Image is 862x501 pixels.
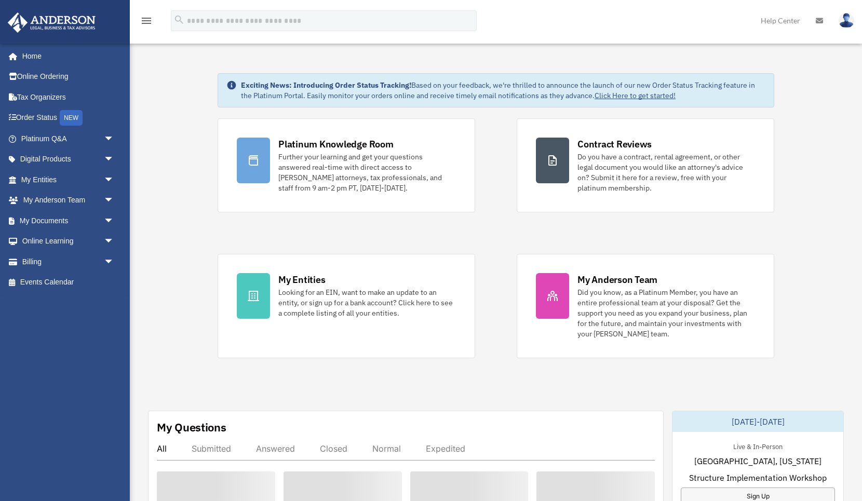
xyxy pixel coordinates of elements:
[104,251,125,273] span: arrow_drop_down
[104,190,125,211] span: arrow_drop_down
[140,15,153,27] i: menu
[7,107,130,129] a: Order StatusNEW
[241,80,411,90] strong: Exciting News: Introducing Order Status Tracking!
[725,440,791,451] div: Live & In-Person
[256,443,295,454] div: Answered
[7,128,130,149] a: Platinum Q&Aarrow_drop_down
[278,273,325,286] div: My Entities
[241,80,765,101] div: Based on your feedback, we're thrilled to announce the launch of our new Order Status Tracking fe...
[7,149,130,170] a: Digital Productsarrow_drop_down
[839,13,854,28] img: User Pic
[517,118,774,212] a: Contract Reviews Do you have a contract, rental agreement, or other legal document you would like...
[7,251,130,272] a: Billingarrow_drop_down
[7,190,130,211] a: My Anderson Teamarrow_drop_down
[192,443,231,454] div: Submitted
[426,443,465,454] div: Expedited
[278,152,456,193] div: Further your learning and get your questions answered real-time with direct access to [PERSON_NAM...
[577,273,657,286] div: My Anderson Team
[60,110,83,126] div: NEW
[157,443,167,454] div: All
[689,471,827,484] span: Structure Implementation Workshop
[7,169,130,190] a: My Entitiesarrow_drop_down
[320,443,347,454] div: Closed
[104,149,125,170] span: arrow_drop_down
[7,87,130,107] a: Tax Organizers
[577,287,755,339] div: Did you know, as a Platinum Member, you have an entire professional team at your disposal? Get th...
[218,118,475,212] a: Platinum Knowledge Room Further your learning and get your questions answered real-time with dire...
[7,272,130,293] a: Events Calendar
[140,18,153,27] a: menu
[7,231,130,252] a: Online Learningarrow_drop_down
[7,66,130,87] a: Online Ordering
[104,210,125,232] span: arrow_drop_down
[278,287,456,318] div: Looking for an EIN, want to make an update to an entity, or sign up for a bank account? Click her...
[694,455,821,467] span: [GEOGRAPHIC_DATA], [US_STATE]
[577,152,755,193] div: Do you have a contract, rental agreement, or other legal document you would like an attorney's ad...
[173,14,185,25] i: search
[7,46,125,66] a: Home
[104,169,125,191] span: arrow_drop_down
[595,91,676,100] a: Click Here to get started!
[672,411,843,432] div: [DATE]-[DATE]
[517,254,774,358] a: My Anderson Team Did you know, as a Platinum Member, you have an entire professional team at your...
[278,138,394,151] div: Platinum Knowledge Room
[104,128,125,150] span: arrow_drop_down
[577,138,652,151] div: Contract Reviews
[372,443,401,454] div: Normal
[157,419,226,435] div: My Questions
[104,231,125,252] span: arrow_drop_down
[7,210,130,231] a: My Documentsarrow_drop_down
[218,254,475,358] a: My Entities Looking for an EIN, want to make an update to an entity, or sign up for a bank accoun...
[5,12,99,33] img: Anderson Advisors Platinum Portal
